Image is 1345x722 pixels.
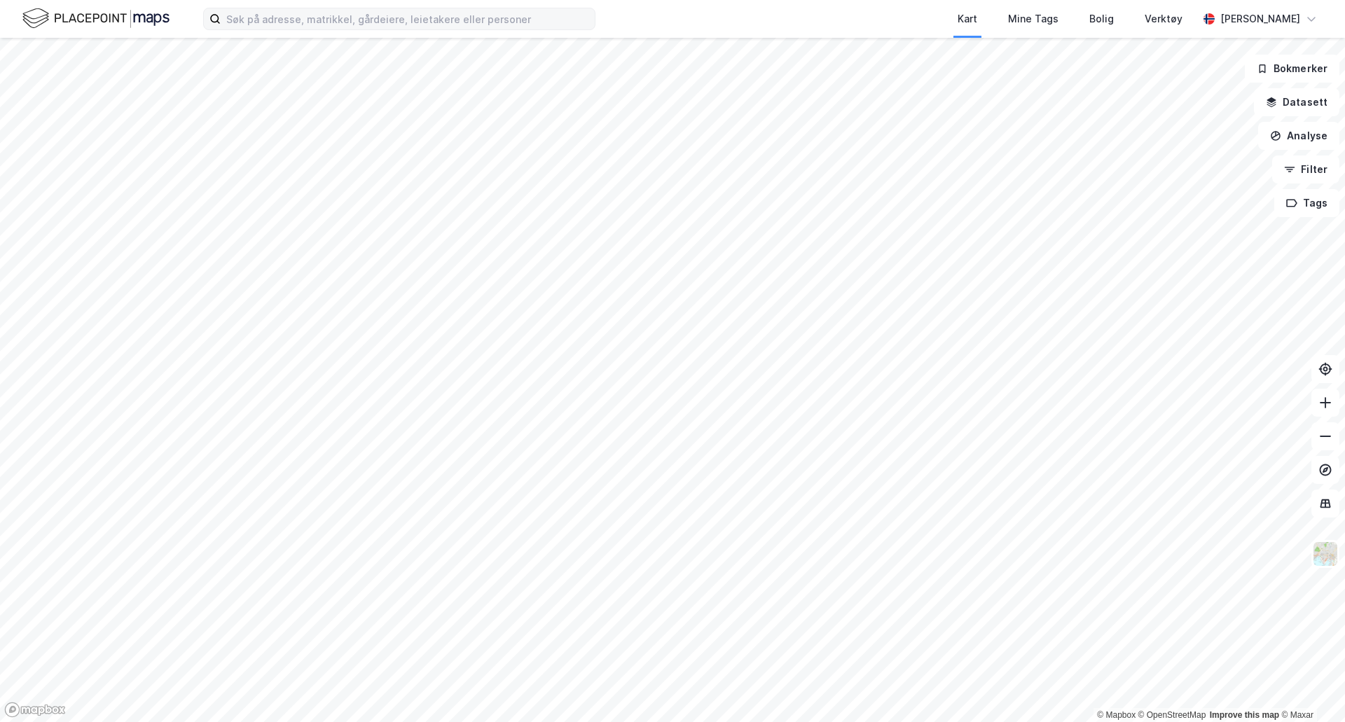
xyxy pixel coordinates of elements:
[1008,11,1058,27] div: Mine Tags
[1274,189,1339,217] button: Tags
[1220,11,1300,27] div: [PERSON_NAME]
[1210,710,1279,720] a: Improve this map
[22,6,170,31] img: logo.f888ab2527a4732fd821a326f86c7f29.svg
[1089,11,1114,27] div: Bolig
[4,702,66,718] a: Mapbox homepage
[1272,155,1339,183] button: Filter
[1145,11,1182,27] div: Verktøy
[1245,55,1339,83] button: Bokmerker
[1258,122,1339,150] button: Analyse
[958,11,977,27] div: Kart
[1275,655,1345,722] div: Kontrollprogram for chat
[1312,541,1339,567] img: Z
[221,8,595,29] input: Søk på adresse, matrikkel, gårdeiere, leietakere eller personer
[1138,710,1206,720] a: OpenStreetMap
[1254,88,1339,116] button: Datasett
[1275,655,1345,722] iframe: Chat Widget
[1097,710,1136,720] a: Mapbox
